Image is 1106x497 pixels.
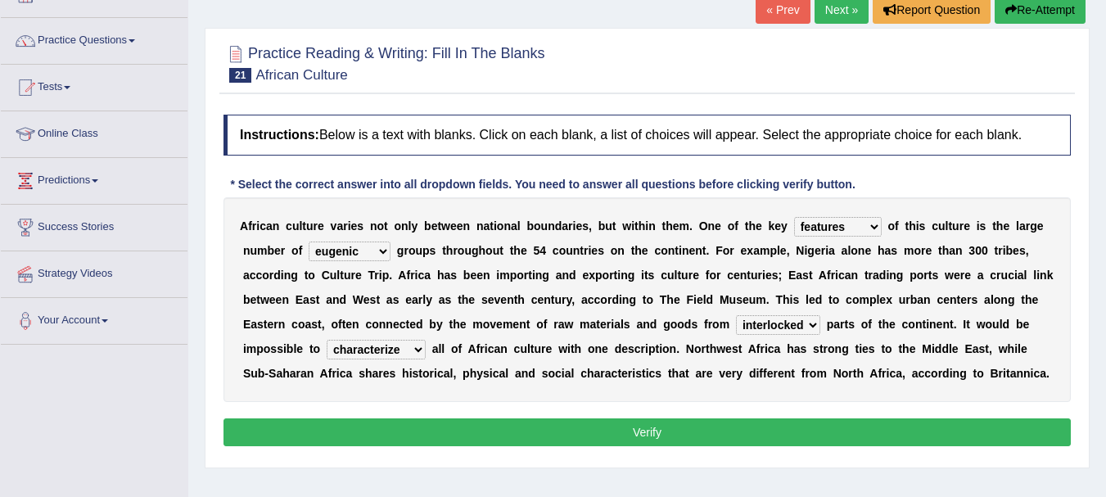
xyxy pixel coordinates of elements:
b: n [617,244,625,257]
b: s [450,269,457,282]
b: h [446,244,454,257]
b: g [1030,219,1037,233]
b: r [314,219,318,233]
a: Strategy Videos [1,251,187,292]
b: u [250,244,257,257]
b: a [949,244,955,257]
b: n [370,219,377,233]
b: u [605,219,612,233]
b: b [526,219,534,233]
b: s [648,269,655,282]
b: e [864,244,871,257]
b: h [878,244,885,257]
b: b [267,244,274,257]
b: t [580,244,584,257]
b: c [250,269,256,282]
b: y [412,219,418,233]
b: a [484,219,490,233]
b: u [667,269,675,282]
b: m [679,219,689,233]
b: u [493,244,500,257]
b: p [595,269,603,282]
b: n [708,219,716,233]
b: i [588,244,591,257]
b: e [688,244,695,257]
b: e [925,244,932,257]
b: s [772,269,779,282]
b: o [291,244,299,257]
b: n [401,219,409,233]
b: r [998,244,1002,257]
b: m [499,269,509,282]
b: g [807,244,815,257]
b: c [255,269,262,282]
b: a [753,244,760,257]
b: e [576,219,582,233]
b: , [787,244,790,257]
b: s [357,219,363,233]
b: r [281,244,285,257]
b: n [503,219,511,233]
b: i [641,269,644,282]
a: Success Stories [1,205,187,246]
a: Practice Questions [1,18,187,59]
b: n [548,219,555,233]
b: i [617,269,621,282]
b: e [1037,219,1044,233]
b: f [706,269,710,282]
b: t [442,244,446,257]
b: c [260,219,266,233]
b: o [534,219,541,233]
b: e [815,244,821,257]
b: t [302,219,306,233]
b: t [992,219,996,233]
b: l [777,244,780,257]
b: f [734,219,738,233]
b: o [603,269,610,282]
b: c [661,269,667,282]
b: i [762,269,765,282]
b: F [716,244,723,257]
b: c [932,219,938,233]
b: , [1026,244,1029,257]
h4: Below is a text with blanks. Click on each blank, a list of choices will appear. Select the appro... [223,115,1071,156]
b: u [681,269,688,282]
b: . [706,244,710,257]
b: t [745,219,749,233]
button: Verify [223,418,1071,446]
b: h [909,219,916,233]
b: t [747,269,751,282]
b: n [483,269,490,282]
a: Your Account [1,298,187,339]
b: t [384,219,388,233]
b: l [409,219,412,233]
b: p [510,269,517,282]
b: g [291,269,298,282]
b: e [521,244,527,257]
b: r [716,269,720,282]
b: 5 [533,244,539,257]
b: d [273,269,281,282]
b: r [568,219,572,233]
b: m [760,244,770,257]
b: t [948,219,952,233]
b: u [751,269,758,282]
b: t [631,244,635,257]
b: n [858,244,865,257]
b: p [422,244,430,257]
b: u [541,219,548,233]
b: h [639,219,646,233]
b: t [499,244,503,257]
b: E [788,269,796,282]
b: e [734,269,740,282]
b: A [240,219,248,233]
b: u [292,219,300,233]
b: e [274,244,281,257]
b: r [1026,219,1030,233]
b: f [299,244,303,257]
b: n [682,244,689,257]
b: n [535,269,543,282]
b: i [281,269,284,282]
b: 0 [975,244,982,257]
b: a [444,269,450,282]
